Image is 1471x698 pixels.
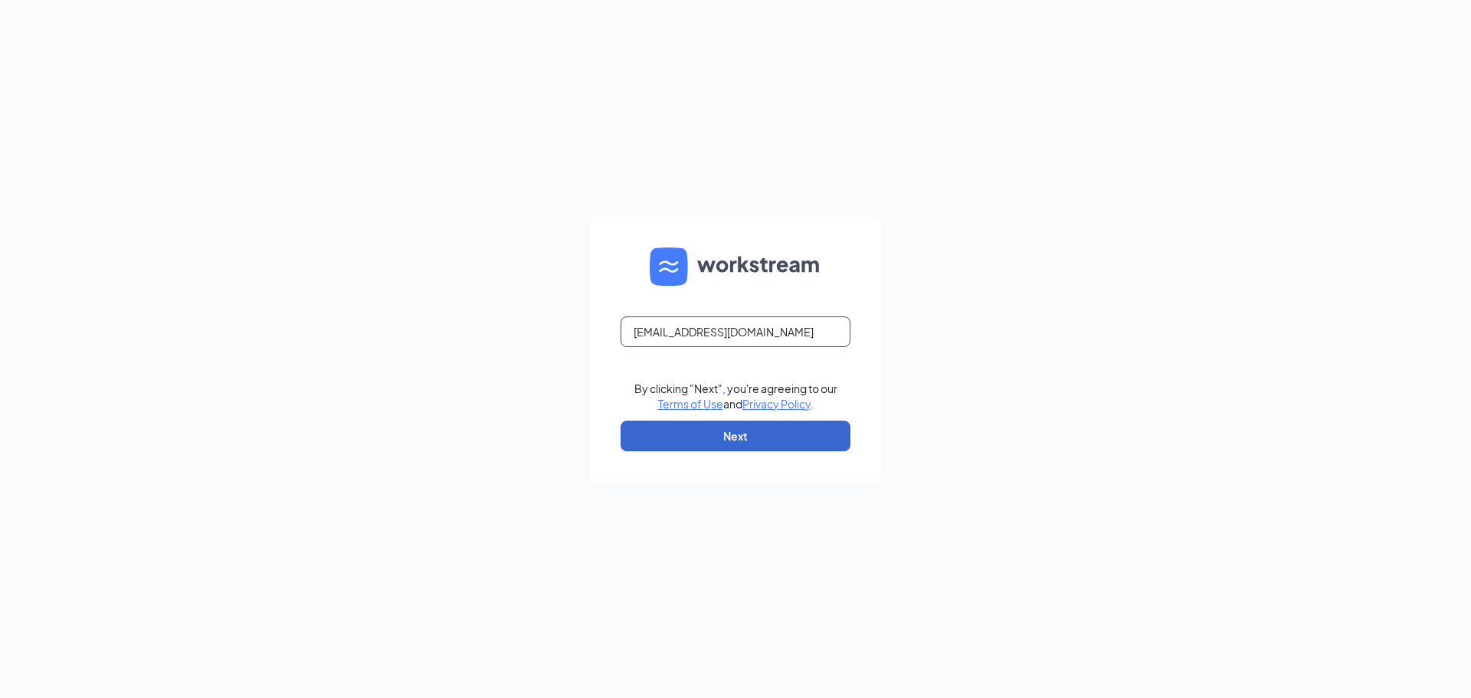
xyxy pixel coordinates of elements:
div: By clicking "Next", you're agreeing to our and . [634,381,837,411]
input: Email [621,316,850,347]
a: Privacy Policy [742,397,811,411]
img: WS logo and Workstream text [650,247,821,286]
a: Terms of Use [658,397,723,411]
button: Next [621,421,850,451]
